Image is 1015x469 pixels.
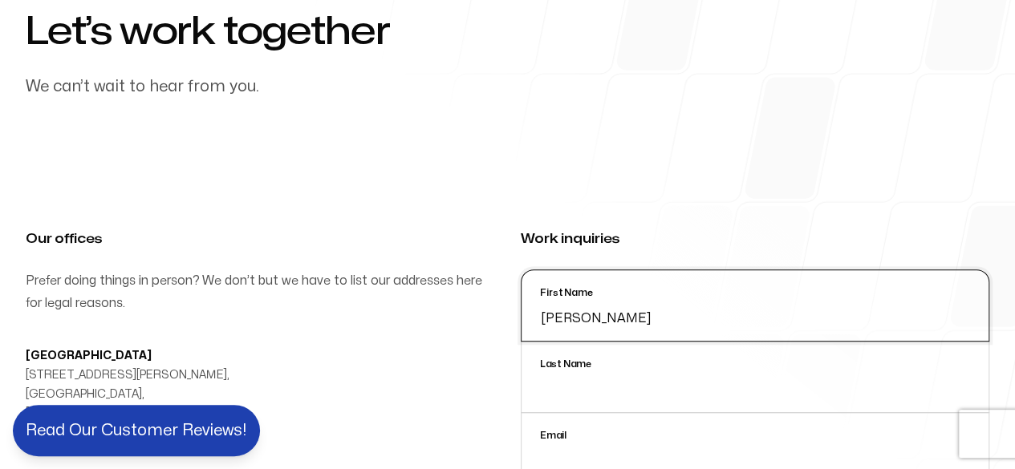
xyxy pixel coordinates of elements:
[26,74,642,99] p: We can’t wait to hear from you.
[26,346,247,443] address: [STREET_ADDRESS][PERSON_NAME], [GEOGRAPHIC_DATA], [GEOGRAPHIC_DATA]
[521,228,990,250] h2: Work inquiries
[26,10,847,55] span: Let’s work together
[26,350,152,361] strong: [GEOGRAPHIC_DATA]
[26,228,495,250] h2: Our offices
[13,405,260,456] button: Read Our Customer Reviews!
[26,269,495,314] p: Prefer doing things in person? We don’t but we have to list our addresses here for legal reasons.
